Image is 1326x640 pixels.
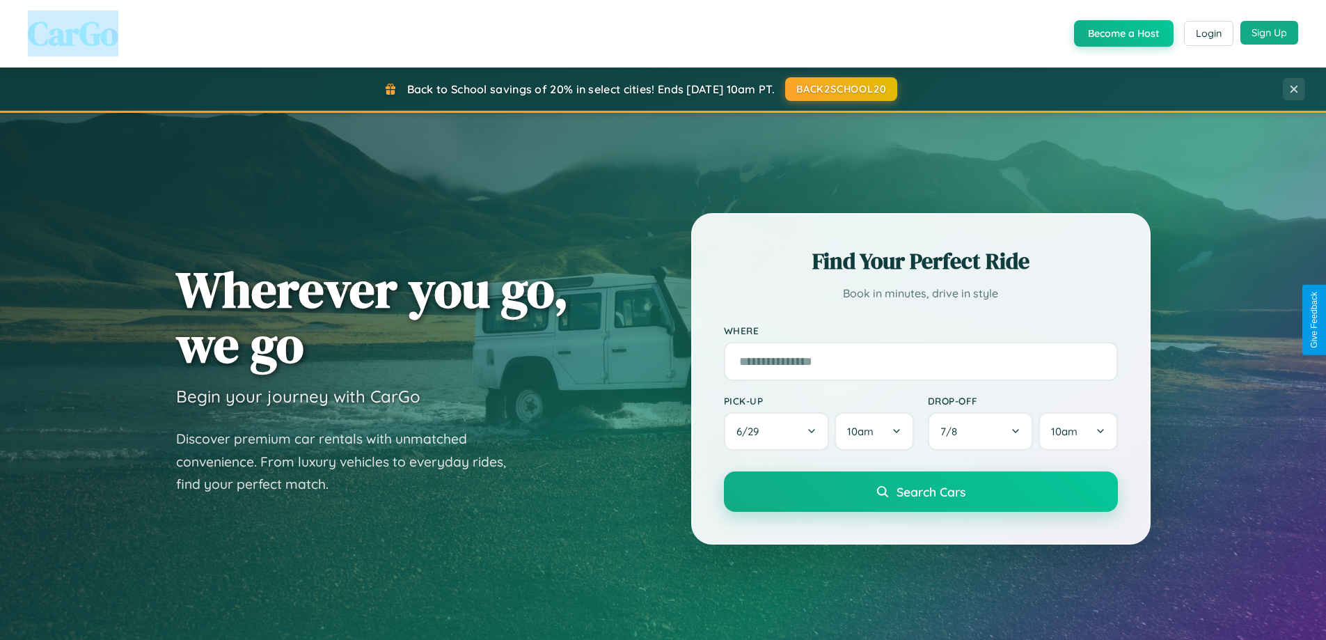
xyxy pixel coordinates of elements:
button: Login [1184,21,1233,46]
span: 10am [1051,425,1078,438]
h2: Find Your Perfect Ride [724,246,1118,276]
button: Sign Up [1240,21,1298,45]
div: Give Feedback [1309,292,1319,348]
button: BACK2SCHOOL20 [785,77,897,101]
p: Discover premium car rentals with unmatched convenience. From luxury vehicles to everyday rides, ... [176,428,524,496]
span: 7 / 8 [940,425,964,438]
button: Become a Host [1074,20,1174,47]
span: Search Cars [897,484,965,499]
span: CarGo [28,10,118,56]
h3: Begin your journey with CarGo [176,386,420,407]
h1: Wherever you go, we go [176,262,569,372]
span: Back to School savings of 20% in select cities! Ends [DATE] 10am PT. [407,82,775,96]
span: 10am [847,425,874,438]
span: 6 / 29 [736,425,766,438]
button: 6/29 [724,412,830,451]
button: 10am [1039,412,1117,451]
label: Drop-off [928,395,1118,407]
button: 10am [835,412,913,451]
button: 7/8 [928,412,1034,451]
label: Pick-up [724,395,914,407]
p: Book in minutes, drive in style [724,283,1118,304]
button: Search Cars [724,471,1118,512]
label: Where [724,325,1118,336]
